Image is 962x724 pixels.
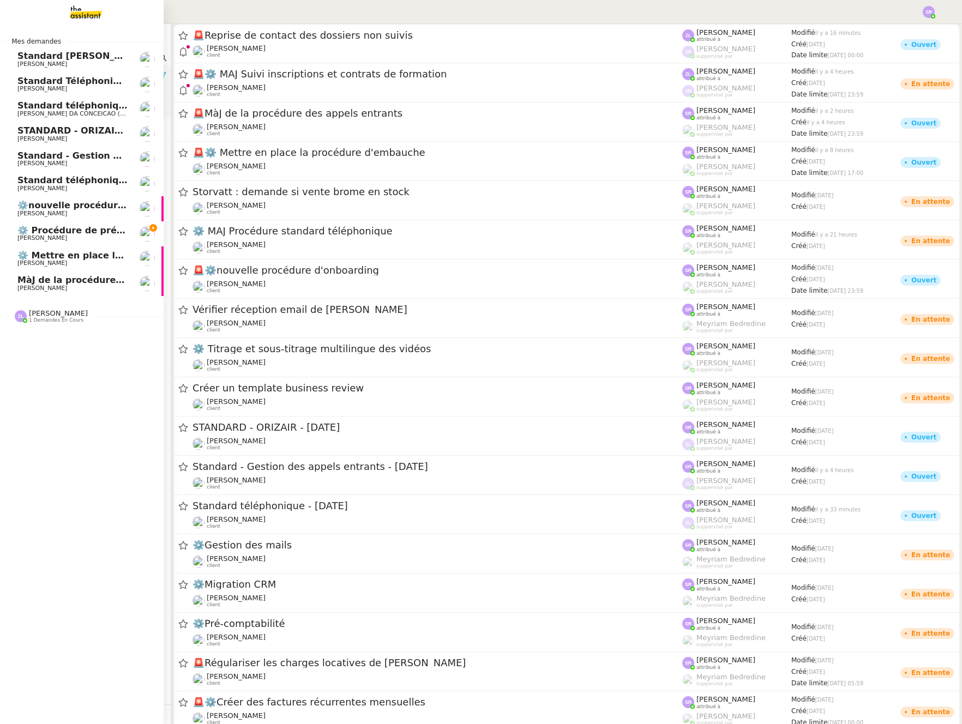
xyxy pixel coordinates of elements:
img: svg [682,29,694,41]
span: [PERSON_NAME] [17,234,67,242]
app-user-label: attribué à [682,342,791,356]
img: users%2FoFdbodQ3TgNoWt9kP3GXAs5oaCq1%2Favatar%2Fprofile-pic.png [682,399,694,411]
span: [DATE] [815,389,834,395]
span: [PERSON_NAME] [696,67,755,75]
app-user-label: attribué à [682,106,791,120]
span: [PERSON_NAME] [696,516,755,524]
span: STANDARD - ORIZAIR - [DATE] [193,423,682,432]
span: [PERSON_NAME] [696,162,755,171]
span: [PERSON_NAME] [207,123,266,131]
img: svg [682,500,694,512]
span: [PERSON_NAME] [207,476,266,484]
span: Standard téléphonique - [DATE] [193,501,682,511]
span: il y a 2 heures [815,108,854,114]
img: svg [682,225,694,237]
img: svg [682,517,694,529]
span: Créé [791,321,807,328]
span: client [207,288,220,294]
app-user-label: suppervisé par [682,516,791,530]
span: Standard - Gestion des appels entrants - [DATE] [193,462,682,472]
span: [PERSON_NAME] [696,241,755,249]
span: Modifié [791,191,815,199]
img: svg [682,421,694,433]
app-user-label: attribué à [682,499,791,513]
img: users%2FrssbVgR8pSYriYNmUDKzQX9syo02%2Favatar%2Fb215b948-7ecd-4adc-935c-e0e4aeaee93e [140,77,155,92]
img: svg [682,85,694,97]
span: Date limite [791,287,827,294]
span: client [207,249,220,255]
img: users%2FC9SBsJ0duuaSgpQFj5LgoEX8n0o2%2Favatar%2Fec9d51b8-9413-4189-adfb-7be4d8c96a3c [193,438,205,450]
span: Reprise de contact des dossiers non suivis [193,31,682,40]
span: client [207,406,220,412]
div: Ouvert [911,434,936,441]
span: MàJ de la procédure des appels entrants [193,108,682,118]
img: users%2FLb8tVVcnxkNxES4cleXP4rKNCSJ2%2Favatar%2F2ff4be35-2167-49b6-8427-565bfd2dd78c [193,45,205,57]
span: [PERSON_NAME] [17,285,67,292]
span: Standard [PERSON_NAME] [17,51,147,61]
span: client [207,327,220,333]
div: Ouvert [911,473,936,480]
span: attribué à [696,311,720,317]
img: users%2FoFdbodQ3TgNoWt9kP3GXAs5oaCq1%2Favatar%2Fprofile-pic.png [682,360,694,372]
span: suppervisé par [696,328,733,334]
app-user-detailed-label: client [193,319,682,333]
span: 🚨 [193,29,205,41]
app-user-label: suppervisé par [682,359,791,373]
span: [DATE] [815,192,834,198]
img: svg [682,186,694,198]
span: Modifié [791,29,815,37]
span: Standard téléphonique [17,100,131,111]
div: En attente [911,81,950,87]
span: MàJ de la procédure des appels entrants [17,275,217,285]
div: Ouvert [911,120,936,126]
img: users%2FRcIDm4Xn1TPHYwgLThSv8RQYtaM2%2Favatar%2F95761f7a-40c3-4bb5-878d-fe785e6f95b2 [193,202,205,214]
img: users%2FrZ9hsAwvZndyAxvpJrwIinY54I42%2Favatar%2FChatGPT%20Image%201%20aou%CC%82t%202025%2C%2011_1... [140,251,155,266]
span: suppervisé par [696,249,733,255]
app-user-label: suppervisé par [682,84,791,98]
app-user-detailed-label: client [193,83,682,98]
span: [PERSON_NAME] [207,515,266,523]
img: users%2FW4OQjB9BRtYK2an7yusO0WsYLsD3%2Favatar%2F28027066-518b-424c-8476-65f2e549ac29 [193,281,205,293]
span: ⚙️ MAJ Procédure standard téléphonique [193,226,682,236]
span: Standard téléphonique - [DATE] [17,175,173,185]
span: suppervisé par [696,485,733,491]
span: [DATE] 00:00 [827,52,863,58]
span: [PERSON_NAME] [17,135,67,142]
span: Date limite [791,130,827,137]
img: users%2FrZ9hsAwvZndyAxvpJrwIinY54I42%2Favatar%2FChatGPT%20Image%201%20aou%CC%82t%202025%2C%2011_1... [193,163,205,175]
span: Créé [791,517,807,524]
app-user-label: suppervisé par [682,398,791,412]
img: users%2FfjlNmCTkLiVoA3HQjY3GA5JXGxb2%2Favatar%2Fstarofservice_97480retdsc0392.png [140,52,155,67]
app-user-label: suppervisé par [682,555,791,569]
span: [PERSON_NAME] [207,162,266,170]
app-user-detailed-label: client [193,554,682,569]
span: [PERSON_NAME] [696,263,755,271]
span: client [207,131,220,137]
span: client [207,92,220,98]
span: Créé [791,40,807,48]
span: Modifié [791,388,815,395]
app-user-label: suppervisé par [682,123,791,137]
span: [PERSON_NAME] [696,398,755,406]
span: client [207,170,220,176]
span: [PERSON_NAME] [696,84,755,92]
span: Créé [791,360,807,367]
img: users%2FhitvUqURzfdVsA8TDJwjiRfjLnH2%2Favatar%2Flogo-thermisure.png [140,101,155,117]
img: users%2FRcIDm4Xn1TPHYwgLThSv8RQYtaM2%2Favatar%2F95761f7a-40c3-4bb5-878d-fe785e6f95b2 [140,176,155,191]
span: attribué à [696,272,720,278]
img: users%2FC9SBsJ0duuaSgpQFj5LgoEX8n0o2%2Favatar%2Fec9d51b8-9413-4189-adfb-7be4d8c96a3c [140,126,155,142]
span: [DATE] 23:59 [827,92,863,98]
span: client [207,563,220,569]
img: users%2FaellJyylmXSg4jqeVbanehhyYJm1%2Favatar%2Fprofile-pic%20(4).png [682,321,694,333]
span: attribué à [696,468,720,474]
span: [DATE] [807,159,825,165]
span: attribué à [696,76,720,82]
app-user-detailed-label: client [193,201,682,215]
span: [DATE] [807,518,825,524]
span: Standard Téléphonique - [PERSON_NAME]/Addingwell [17,76,280,86]
span: [DATE] [815,265,834,271]
img: users%2FRcIDm4Xn1TPHYwgLThSv8RQYtaM2%2Favatar%2F95761f7a-40c3-4bb5-878d-fe785e6f95b2 [193,516,205,528]
span: attribué à [696,37,720,43]
app-user-label: attribué à [682,460,791,474]
span: il y a 16 minutes [815,30,861,36]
